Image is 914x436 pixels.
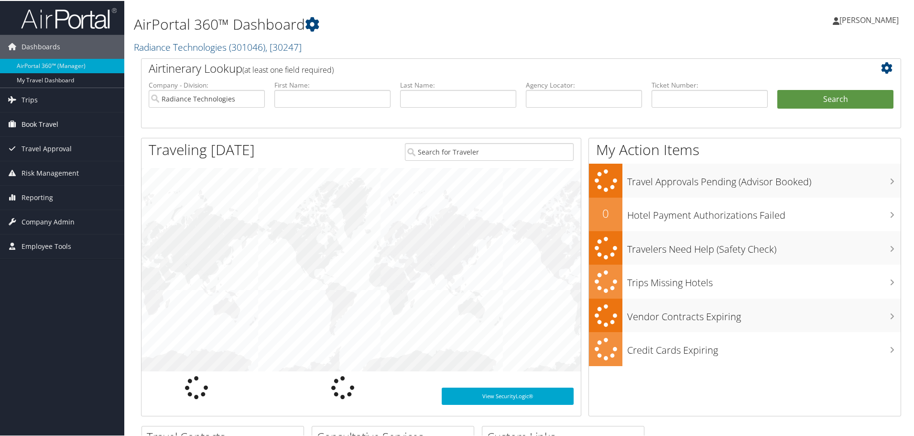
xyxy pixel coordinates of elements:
[589,139,901,159] h1: My Action Items
[242,64,334,74] span: (at least one field required)
[400,79,516,89] label: Last Name:
[589,230,901,264] a: Travelers Need Help (Safety Check)
[265,40,302,53] span: , [ 30247 ]
[589,197,901,230] a: 0Hotel Payment Authorizations Failed
[134,40,302,53] a: Radiance Technologies
[839,14,899,24] span: [PERSON_NAME]
[627,203,901,221] h3: Hotel Payment Authorizations Failed
[589,298,901,332] a: Vendor Contracts Expiring
[589,264,901,298] a: Trips Missing Hotels
[22,87,38,111] span: Trips
[777,89,893,108] button: Search
[627,270,901,289] h3: Trips Missing Hotels
[149,59,830,76] h2: Airtinerary Lookup
[589,331,901,365] a: Credit Cards Expiring
[833,5,908,34] a: [PERSON_NAME]
[627,169,901,188] h3: Travel Approvals Pending (Advisor Booked)
[405,142,574,160] input: Search for Traveler
[274,79,391,89] label: First Name:
[589,163,901,197] a: Travel Approvals Pending (Advisor Booked)
[589,204,622,221] h2: 0
[149,79,265,89] label: Company - Division:
[442,387,574,404] a: View SecurityLogic®
[134,13,650,34] h1: AirPortal 360™ Dashboard
[627,237,901,255] h3: Travelers Need Help (Safety Check)
[627,338,901,356] h3: Credit Cards Expiring
[229,40,265,53] span: ( 301046 )
[22,136,72,160] span: Travel Approval
[652,79,768,89] label: Ticket Number:
[22,209,75,233] span: Company Admin
[22,112,58,135] span: Book Travel
[21,6,117,29] img: airportal-logo.png
[627,304,901,323] h3: Vendor Contracts Expiring
[22,234,71,257] span: Employee Tools
[526,79,642,89] label: Agency Locator:
[22,185,53,209] span: Reporting
[22,160,79,184] span: Risk Management
[22,34,60,58] span: Dashboards
[149,139,255,159] h1: Traveling [DATE]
